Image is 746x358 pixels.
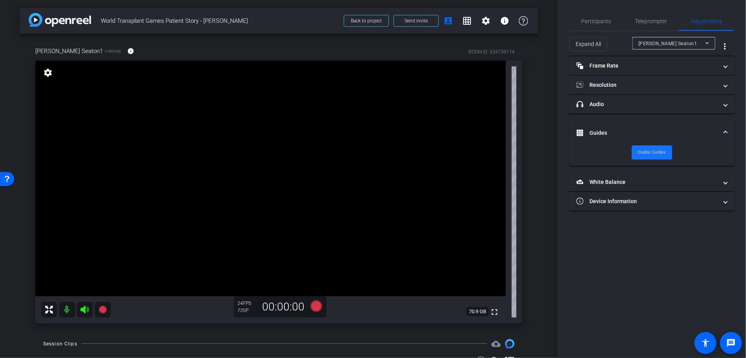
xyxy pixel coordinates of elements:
span: Enable Guides [638,147,666,158]
span: FPS [243,301,252,306]
mat-icon: grid_on [462,16,472,26]
mat-expansion-panel-header: Guides [569,120,734,145]
mat-panel-title: Frame Rate [576,62,718,70]
mat-panel-title: Device Information [576,197,718,206]
button: More Options for Adjustments Panel [715,37,734,56]
span: Chrome [105,48,121,54]
mat-icon: settings [481,16,491,26]
span: Teleprompter [635,18,668,24]
span: [PERSON_NAME] Seaton1 [638,41,697,46]
span: Expand All [576,37,601,51]
span: World Transplant Games Patient Story - [PERSON_NAME] [101,13,339,29]
span: Adjustments [691,18,722,24]
button: Send invite [394,15,439,27]
span: Participants [582,18,611,24]
mat-panel-title: Resolution [576,81,718,89]
img: Session clips [505,339,514,349]
mat-panel-title: Audio [576,100,718,108]
div: 00:00:00 [257,300,310,314]
mat-expansion-panel-header: Resolution [569,75,734,94]
mat-expansion-panel-header: Frame Rate [569,56,734,75]
div: Guides [569,145,734,166]
mat-panel-title: White Balance [576,178,718,186]
mat-icon: info [127,48,134,55]
span: [PERSON_NAME] Seaton1 [35,47,103,55]
span: Back to project [351,18,382,24]
span: Destinations for your clips [491,339,501,349]
mat-icon: account_box [443,16,453,26]
button: Back to project [344,15,389,27]
mat-expansion-panel-header: Device Information [569,192,734,211]
mat-icon: settings [42,68,53,77]
button: Enable Guides [632,145,672,160]
mat-expansion-panel-header: White Balance [569,173,734,191]
img: app-logo [29,13,91,27]
span: 70.9 GB [466,307,489,316]
mat-panel-title: Guides [576,129,718,137]
mat-icon: info [500,16,509,26]
div: ROOM ID: 834738174 [469,48,514,55]
mat-icon: accessibility [701,338,710,348]
span: Send invite [405,18,428,24]
div: 24 [238,300,257,307]
div: Session Clips [43,340,77,348]
mat-expansion-panel-header: Audio [569,95,734,114]
button: Expand All [569,37,607,51]
mat-icon: cloud_upload [491,339,501,349]
mat-icon: more_vert [720,42,730,51]
mat-icon: message [726,338,736,348]
div: 720P [238,307,257,314]
mat-icon: fullscreen [490,307,499,317]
